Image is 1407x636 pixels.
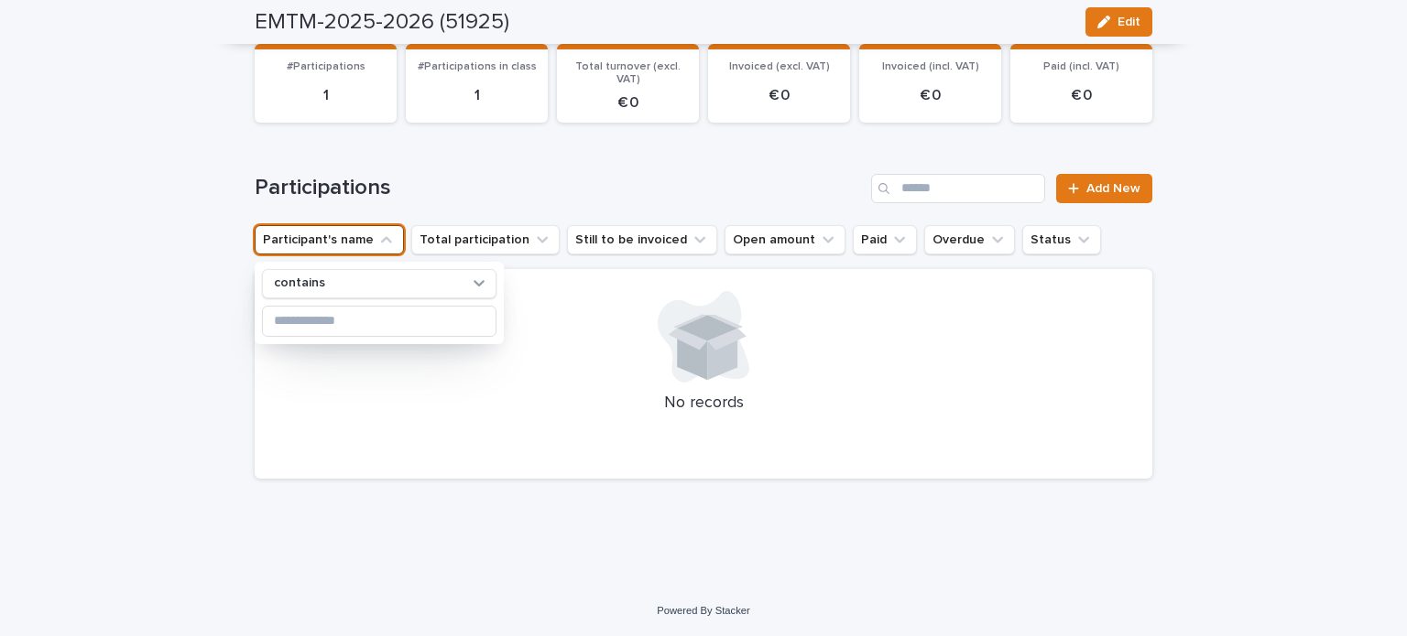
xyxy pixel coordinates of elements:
[411,225,560,254] button: Total participation
[882,61,979,72] span: Invoiced (incl. VAT)
[657,605,749,616] a: Powered By Stacker
[924,225,1015,254] button: Overdue
[255,225,404,254] button: Participant's name
[255,175,864,201] h1: Participations
[1021,87,1141,104] p: € 0
[1085,7,1152,37] button: Edit
[870,87,990,104] p: € 0
[418,61,537,72] span: #Participations in class
[729,61,830,72] span: Invoiced (excl. VAT)
[1043,61,1119,72] span: Paid (incl. VAT)
[277,393,1130,414] p: No records
[1118,16,1140,28] span: Edit
[568,94,688,112] p: € 0
[1022,225,1101,254] button: Status
[1056,174,1152,203] a: Add New
[871,174,1045,203] input: Search
[255,9,509,36] h2: EMTM-2025-2026 (51925)
[266,87,386,104] p: 1
[287,61,365,72] span: #Participations
[274,275,325,291] p: contains
[725,225,845,254] button: Open amount
[417,87,537,104] p: 1
[567,225,717,254] button: Still to be invoiced
[853,225,917,254] button: Paid
[719,87,839,104] p: € 0
[575,61,681,85] span: Total turnover (excl. VAT)
[1086,182,1140,195] span: Add New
